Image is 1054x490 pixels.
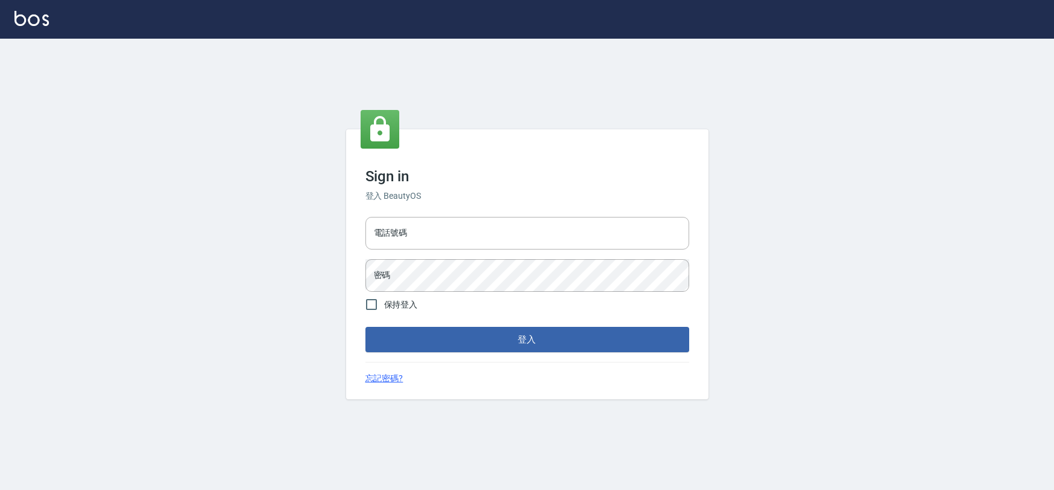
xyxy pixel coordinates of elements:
img: Logo [14,11,49,26]
span: 保持登入 [384,298,418,311]
button: 登入 [365,327,689,352]
h3: Sign in [365,168,689,185]
a: 忘記密碼? [365,372,403,385]
h6: 登入 BeautyOS [365,190,689,202]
